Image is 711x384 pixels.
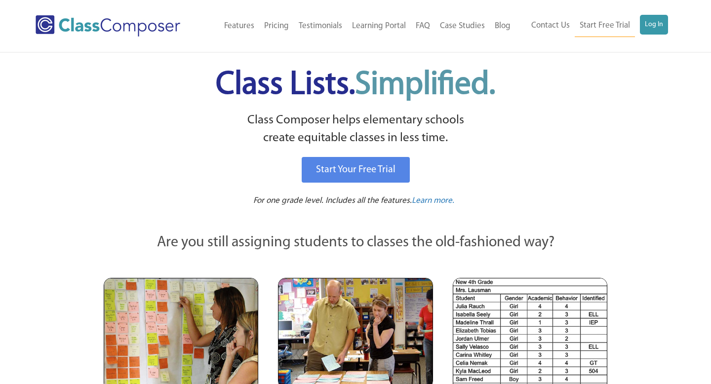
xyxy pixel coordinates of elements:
[526,15,575,37] a: Contact Us
[411,15,435,37] a: FAQ
[412,196,454,205] span: Learn more.
[36,15,180,37] img: Class Composer
[253,196,412,205] span: For one grade level. Includes all the features.
[316,165,395,175] span: Start Your Free Trial
[575,15,635,37] a: Start Free Trial
[412,195,454,207] a: Learn more.
[435,15,490,37] a: Case Studies
[490,15,515,37] a: Blog
[515,15,668,37] nav: Header Menu
[203,15,515,37] nav: Header Menu
[216,69,495,101] span: Class Lists.
[347,15,411,37] a: Learning Portal
[355,69,495,101] span: Simplified.
[640,15,668,35] a: Log In
[219,15,259,37] a: Features
[294,15,347,37] a: Testimonials
[302,157,410,183] a: Start Your Free Trial
[104,232,607,254] p: Are you still assigning students to classes the old-fashioned way?
[102,112,609,148] p: Class Composer helps elementary schools create equitable classes in less time.
[259,15,294,37] a: Pricing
